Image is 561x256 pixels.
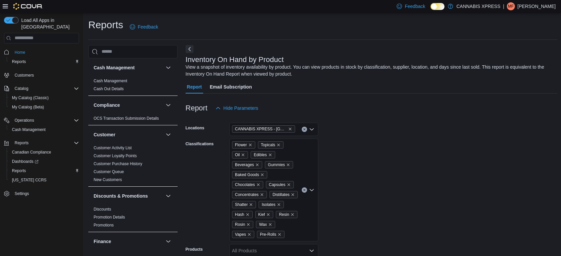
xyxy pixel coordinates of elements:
[187,80,202,94] span: Report
[259,221,267,228] span: Wax
[279,211,289,218] span: Resin
[186,247,203,252] label: Products
[235,142,247,148] span: Flower
[94,87,124,91] a: Cash Out Details
[405,3,425,10] span: Feedback
[94,169,124,174] span: Customer Queue
[7,175,82,185] button: [US_STATE] CCRS
[12,71,79,79] span: Customers
[94,153,137,159] span: Customer Loyalty Points
[232,191,267,198] span: Concentrates
[7,93,82,102] button: My Catalog (Classic)
[235,211,244,218] span: Hash
[309,127,314,132] button: Open list of options
[508,2,514,10] span: MF
[232,151,248,159] span: Oil
[255,211,274,218] span: Kief
[12,139,79,147] span: Reports
[232,181,263,188] span: Chocolates
[94,177,122,182] span: New Customers
[15,140,29,146] span: Reports
[232,221,254,228] span: Rosin
[232,171,268,178] span: Baked Goods
[268,161,285,168] span: Gummies
[12,190,32,198] a: Settings
[94,223,114,227] a: Promotions
[94,116,159,121] a: OCS Transaction Submission Details
[9,176,79,184] span: Washington CCRS
[232,211,253,218] span: Hash
[12,139,31,147] button: Reports
[518,2,556,10] p: [PERSON_NAME]
[235,152,240,158] span: Oil
[12,150,51,155] span: Canadian Compliance
[302,127,307,132] button: Clear input
[9,167,79,175] span: Reports
[9,94,79,102] span: My Catalog (Classic)
[94,78,127,84] span: Cash Management
[9,103,47,111] a: My Catalog (Beta)
[251,151,275,159] span: Edibles
[94,193,163,199] button: Discounts & Promotions
[248,143,252,147] button: Remove Flower from selection in this group
[12,159,39,164] span: Dashboards
[9,126,48,134] a: Cash Management
[12,104,44,110] span: My Catalog (Beta)
[186,125,204,131] label: Locations
[266,181,294,188] span: Capsules
[246,213,250,217] button: Remove Hash from selection in this group
[241,153,245,157] button: Remove Oil from selection in this group
[255,163,259,167] button: Remove Beverages from selection in this group
[277,203,281,207] button: Remove Isolates from selection in this group
[290,213,294,217] button: Remove Resin from selection in this group
[7,166,82,175] button: Reports
[1,70,82,80] button: Customers
[278,232,281,236] button: Remove Pre-Rolls from selection in this group
[232,231,254,238] span: Vapes
[186,64,554,78] div: View a snapshot of inventory availability by product. You can view products in stock by classific...
[12,127,45,132] span: Cash Management
[260,231,276,238] span: Pre-Rolls
[269,181,285,188] span: Capsules
[257,231,284,238] span: Pre-Rolls
[94,238,163,245] button: Finance
[94,215,125,220] a: Promotion Details
[164,192,172,200] button: Discounts & Promotions
[268,153,272,157] button: Remove Edibles from selection in this group
[287,183,291,187] button: Remove Capsules from selection in this group
[277,143,280,147] button: Remove Topicals from selection in this group
[186,104,207,112] h3: Report
[138,24,158,30] span: Feedback
[256,183,260,187] button: Remove Chocolates from selection in this group
[94,64,135,71] h3: Cash Management
[7,57,82,66] button: Reports
[1,47,82,57] button: Home
[12,85,31,93] button: Catalog
[265,161,293,168] span: Gummies
[12,85,79,93] span: Catalog
[273,191,289,198] span: Distillates
[235,191,259,198] span: Concentrates
[88,144,178,186] div: Customer
[164,237,172,245] button: Finance
[12,48,28,56] a: Home
[94,102,120,108] h3: Compliance
[260,193,264,197] button: Remove Concentrates from selection in this group
[12,71,37,79] a: Customers
[94,145,132,151] span: Customer Activity List
[12,48,79,56] span: Home
[94,207,111,212] a: Discounts
[94,79,127,83] a: Cash Management
[256,221,275,228] span: Wax
[164,101,172,109] button: Compliance
[456,2,500,10] p: CANNABIS XPRESS
[94,64,163,71] button: Cash Management
[235,201,248,208] span: Shatter
[9,148,54,156] a: Canadian Compliance
[286,163,290,167] button: Remove Gummies from selection in this group
[235,221,245,228] span: Rosin
[12,116,79,124] span: Operations
[266,213,270,217] button: Remove Kief from selection in this group
[12,95,49,100] span: My Catalog (Classic)
[259,201,283,208] span: Isolates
